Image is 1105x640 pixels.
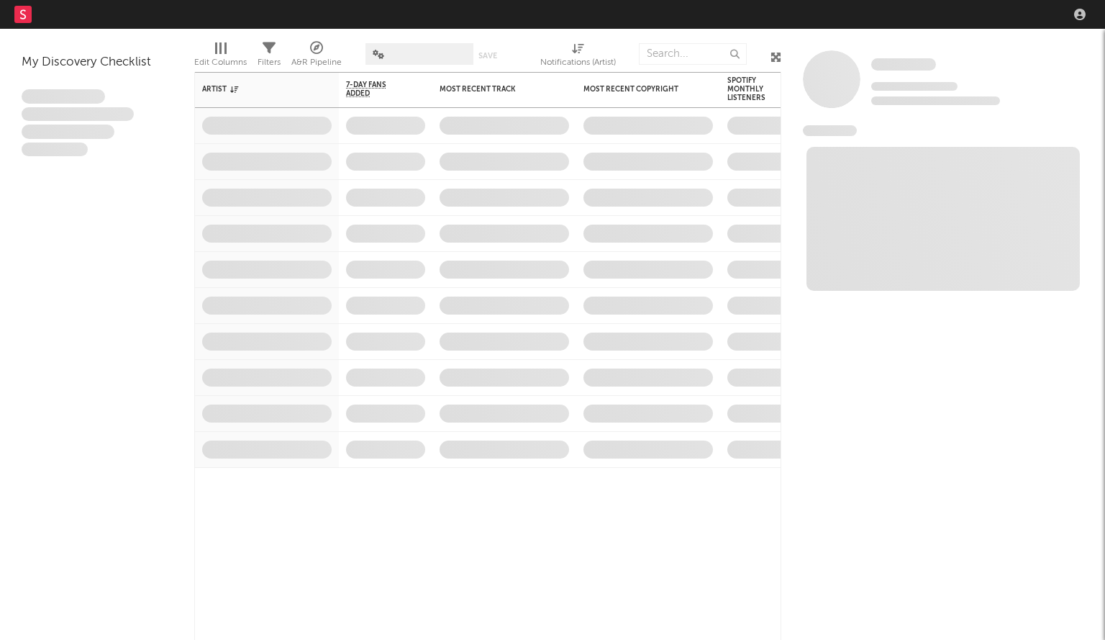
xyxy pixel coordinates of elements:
[871,96,1000,105] span: 0 fans last week
[871,58,936,71] span: Some Artist
[22,89,105,104] span: Lorem ipsum dolor
[22,107,134,122] span: Integer aliquet in purus et
[258,54,281,71] div: Filters
[346,81,404,98] span: 7-Day Fans Added
[540,54,616,71] div: Notifications (Artist)
[727,76,778,102] div: Spotify Monthly Listeners
[194,54,247,71] div: Edit Columns
[22,54,173,71] div: My Discovery Checklist
[478,52,497,60] button: Save
[540,36,616,78] div: Notifications (Artist)
[258,36,281,78] div: Filters
[440,85,547,94] div: Most Recent Track
[194,36,247,78] div: Edit Columns
[291,54,342,71] div: A&R Pipeline
[583,85,691,94] div: Most Recent Copyright
[202,85,310,94] div: Artist
[22,125,114,139] span: Praesent ac interdum
[871,82,958,91] span: Tracking Since: [DATE]
[291,36,342,78] div: A&R Pipeline
[803,125,857,136] span: News Feed
[871,58,936,72] a: Some Artist
[639,43,747,65] input: Search...
[22,143,88,157] span: Aliquam viverra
